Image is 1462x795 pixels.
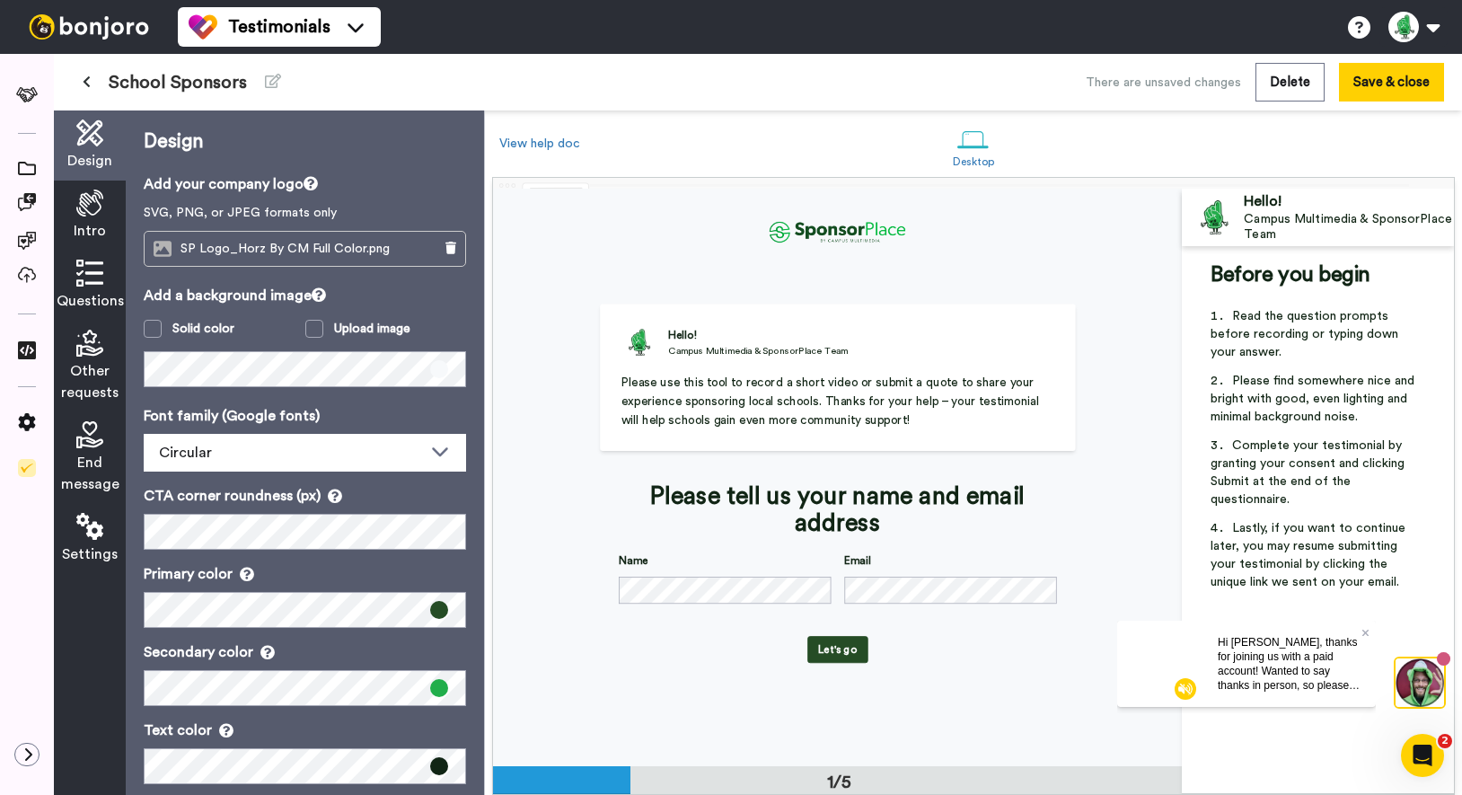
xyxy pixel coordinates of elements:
p: SVG, PNG, or JPEG formats only [144,204,466,222]
p: Design [144,128,466,155]
img: 3183ab3e-59ed-45f6-af1c-10226f767056-1659068401.jpg [2,4,50,52]
button: Let's go [807,636,868,663]
p: Add your company logo [144,173,466,195]
img: Campus Multimedia & SponsorPlace Team [621,326,656,360]
p: Add a background image [144,285,466,306]
span: Lastly, if you want to continue later, you may resume submitting your testimonial by clicking the... [1211,522,1409,588]
span: Testimonials [228,14,330,40]
div: Campus Multimedia & SponsorPlace Team [1244,212,1453,243]
label: Name [619,552,648,569]
p: Font family (Google fonts) [144,405,466,427]
span: Complete your testimonial by granting your consent and clicking Submit at the end of the question... [1211,439,1408,506]
span: Circular [159,446,212,460]
span: Design [67,150,112,172]
div: Desktop [953,155,995,168]
span: Hi [PERSON_NAME], thanks for joining us with a paid account! Wanted to say thanks in person, so p... [101,15,242,143]
a: Desktop [944,115,1004,177]
img: Profile Image [1192,196,1235,239]
label: Email [844,552,871,569]
button: Delete [1255,63,1325,102]
span: 2 [1438,734,1452,748]
button: Save & close [1339,63,1444,102]
p: CTA corner roundness (px) [144,485,466,507]
div: There are unsaved changes [1086,74,1241,92]
div: 1/5 [797,770,883,795]
img: bj-logo-header-white.svg [22,14,156,40]
iframe: Intercom live chat [1401,734,1444,777]
div: Campus Multimedia & SponsorPlace Team [668,345,848,358]
img: e4584ed8-5d6d-4961-8449-0b2981c55f71 [768,217,907,246]
div: Upload image [334,320,410,338]
img: mute-white.svg [57,57,79,79]
span: Read the question prompts before recording or typing down your answer. [1211,310,1402,358]
p: Text color [144,720,466,741]
span: Intro [74,220,106,242]
img: tm-color.svg [189,13,217,41]
span: Before you begin [1211,264,1370,286]
img: Checklist.svg [18,459,36,477]
span: Please use this tool to record a short video or submit a quote to share your experience sponsorin... [621,376,1043,427]
span: SP Logo_Horz By CM Full Color.png [181,242,399,257]
p: Primary color [144,563,466,585]
div: Hello! [668,327,848,343]
span: Questions [57,290,124,312]
span: Please find somewhere nice and bright with good, even lighting and minimal background noise. [1211,375,1418,423]
div: Solid color [172,320,234,338]
span: School Sponsors [109,70,247,95]
a: View help doc [499,137,580,150]
span: Settings [62,543,118,565]
div: Please tell us your name and email address [619,483,1056,537]
span: Other requests [61,360,119,403]
p: Secondary color [144,641,466,663]
div: Hello! [1244,193,1453,210]
span: End message [61,452,119,495]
